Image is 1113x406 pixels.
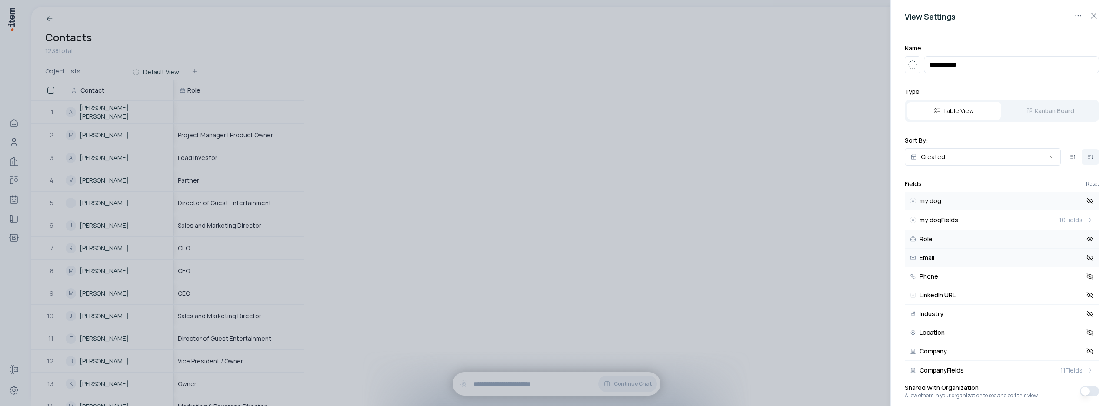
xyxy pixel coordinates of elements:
span: 10 Fields [1059,216,1083,224]
h2: Name [905,44,1099,53]
span: Company [920,348,947,354]
button: Location [905,323,1099,342]
span: Allow others in your organization to see and edit this view [905,392,1038,399]
span: Phone [920,273,938,280]
span: Role [920,236,933,242]
span: Location [920,329,945,336]
button: Industry [905,305,1099,323]
h2: Type [905,87,1099,96]
button: LinkedIn URL [905,286,1099,305]
h2: Sort By: [905,136,1099,145]
button: Phone [905,267,1099,286]
button: Company [905,342,1099,361]
span: LinkedIn URL [920,292,956,298]
span: Shared With Organization [905,383,1038,392]
h2: Fields [905,180,922,188]
button: my dogFields10Fields [905,210,1099,230]
span: my dog Fields [920,217,958,223]
button: my dog [905,192,1099,210]
span: my dog [920,198,941,204]
h2: View Settings [905,10,1099,23]
button: Reset [1086,181,1099,186]
button: View actions [1071,9,1085,23]
button: Table View [906,101,1002,120]
button: CompanyFields11Fields [905,361,1099,380]
span: 11 Fields [1060,366,1083,375]
span: Company Fields [920,367,964,373]
span: Email [920,255,934,261]
button: Email [905,249,1099,267]
button: Role [905,230,1099,249]
span: Industry [920,311,943,317]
